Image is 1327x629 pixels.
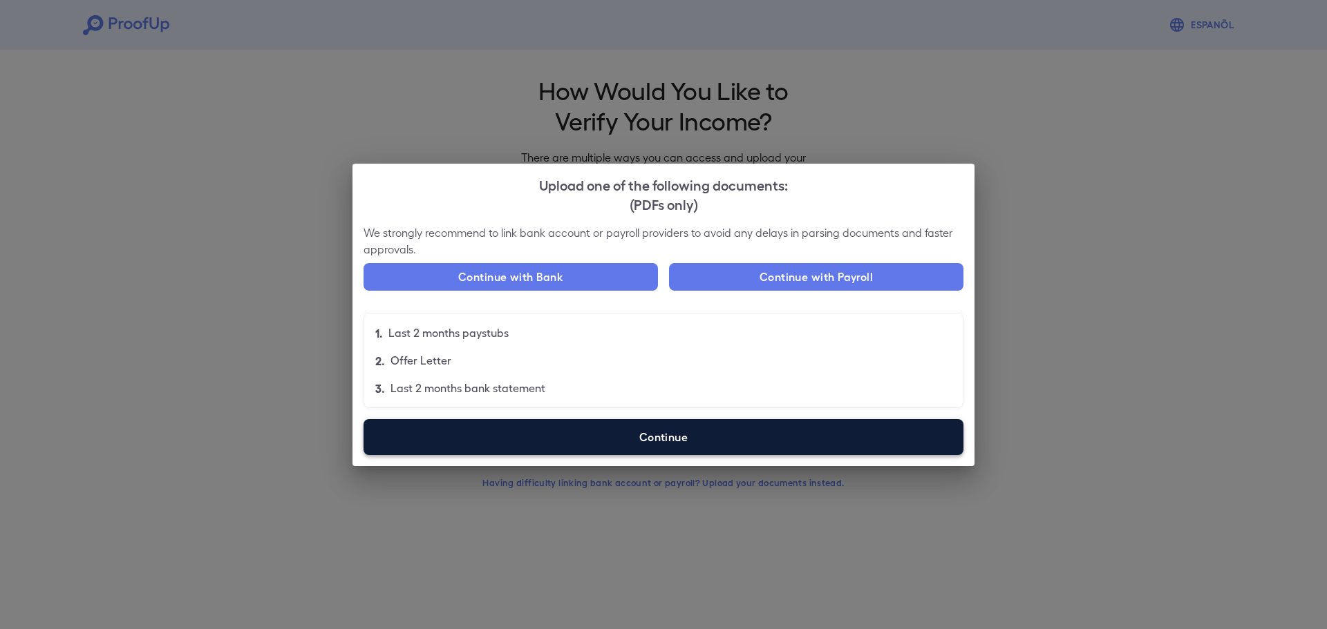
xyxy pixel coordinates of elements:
label: Continue [364,419,963,455]
p: Last 2 months paystubs [388,325,509,341]
p: Offer Letter [390,352,451,369]
p: 1. [375,325,383,341]
h2: Upload one of the following documents: [352,164,975,224]
p: 2. [375,352,385,369]
button: Continue with Bank [364,263,658,291]
p: 3. [375,380,385,396]
div: (PDFs only) [364,194,963,213]
p: Last 2 months bank statement [390,380,545,396]
p: We strongly recommend to link bank account or payroll providers to avoid any delays in parsing do... [364,224,963,258]
button: Continue with Payroll [669,263,963,291]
